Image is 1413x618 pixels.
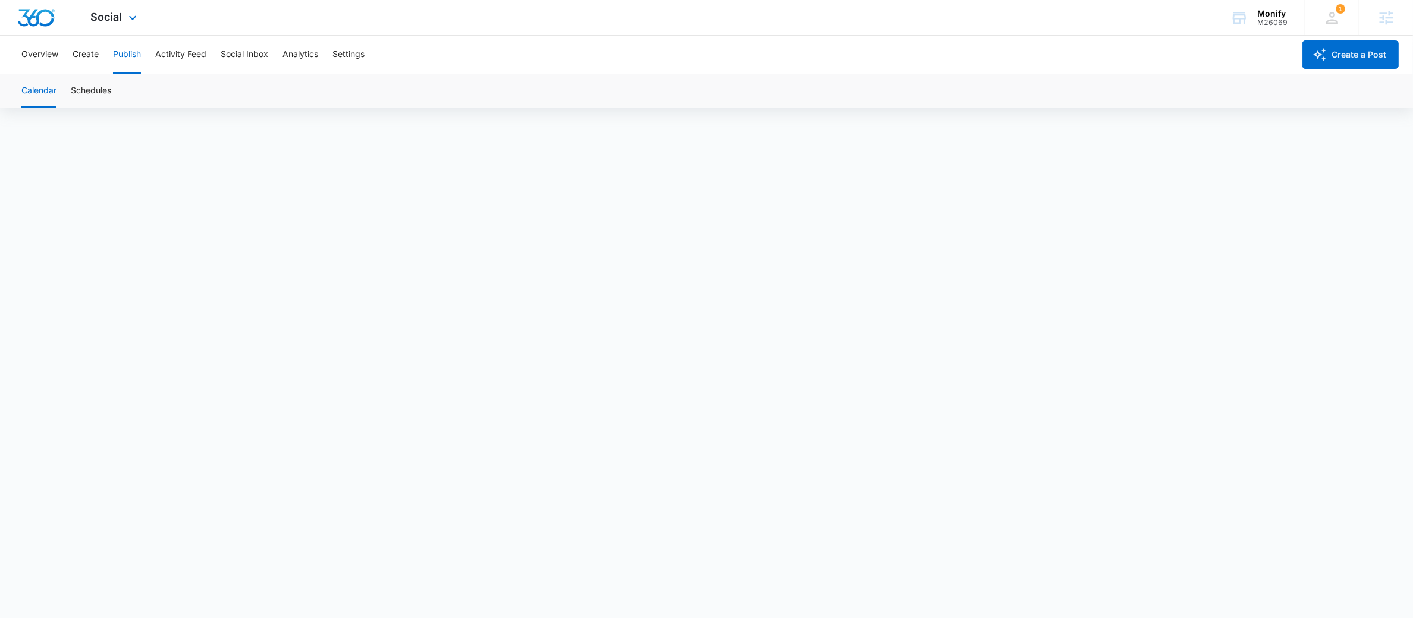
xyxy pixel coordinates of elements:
button: Publish [113,36,141,74]
button: Schedules [71,74,111,108]
span: 1 [1336,4,1345,14]
button: Overview [21,36,58,74]
button: Analytics [282,36,318,74]
div: account name [1257,9,1288,18]
div: account id [1257,18,1288,27]
button: Create [73,36,99,74]
span: Social [91,11,123,23]
button: Activity Feed [155,36,206,74]
button: Social Inbox [221,36,268,74]
button: Settings [332,36,365,74]
button: Calendar [21,74,56,108]
button: Create a Post [1302,40,1399,69]
div: notifications count [1336,4,1345,14]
